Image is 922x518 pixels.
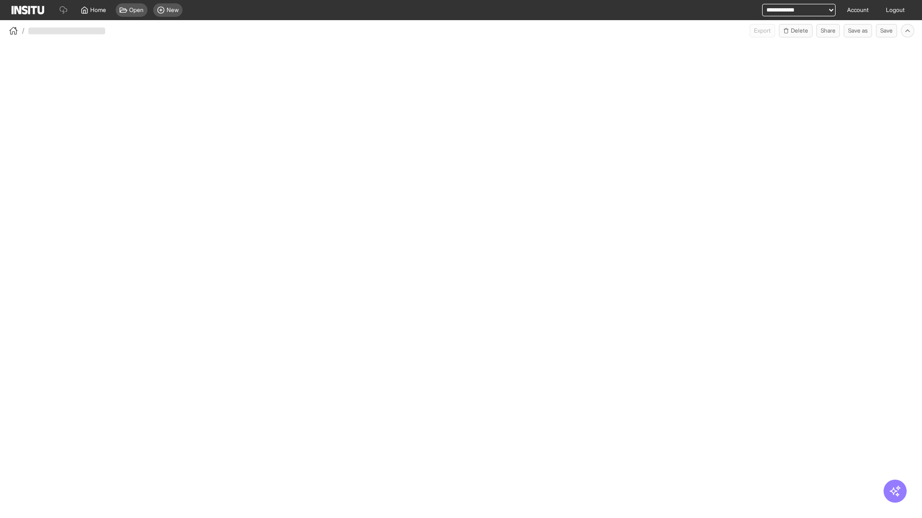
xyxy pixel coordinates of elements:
[779,24,813,37] button: Delete
[90,6,106,14] span: Home
[22,26,24,35] span: /
[8,25,24,36] button: /
[844,24,872,37] button: Save as
[12,6,44,14] img: Logo
[129,6,144,14] span: Open
[876,24,897,37] button: Save
[816,24,840,37] button: Share
[750,24,775,37] button: Export
[750,24,775,37] span: Can currently only export from Insights reports.
[167,6,179,14] span: New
